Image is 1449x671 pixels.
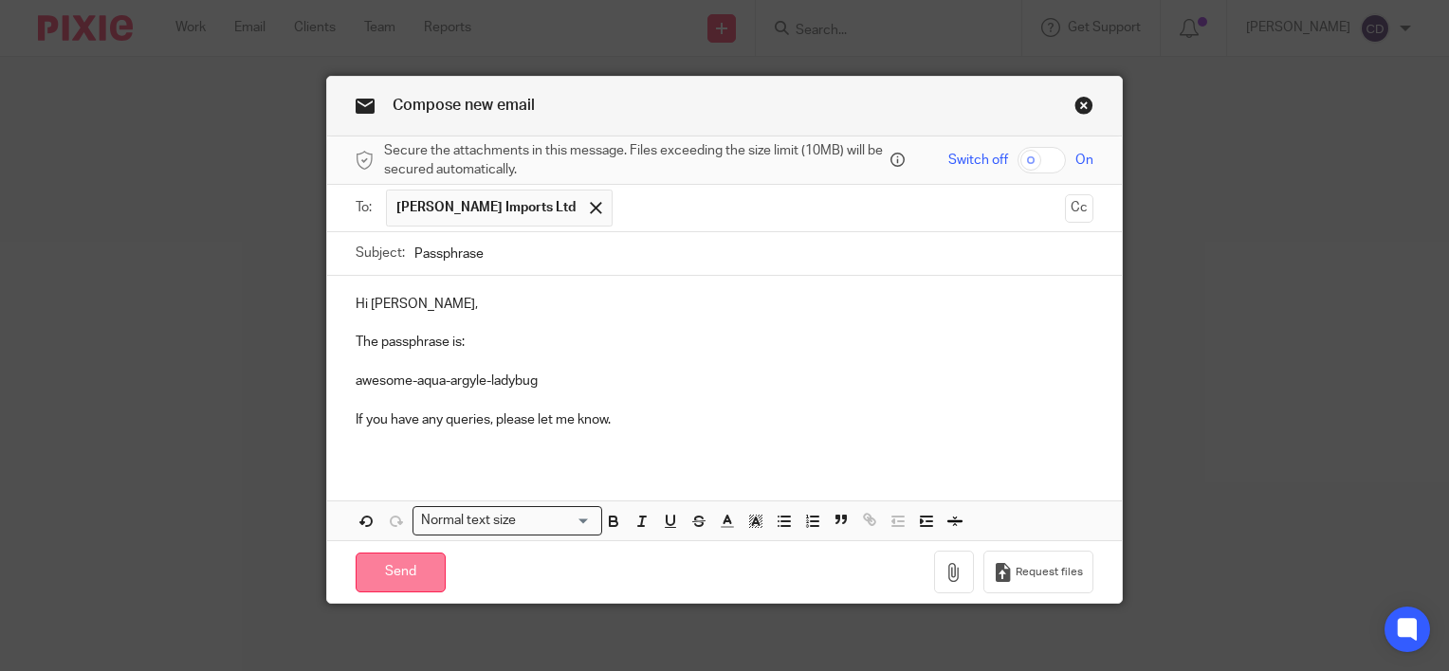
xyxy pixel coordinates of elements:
[1065,194,1093,223] button: Cc
[1075,151,1093,170] span: On
[1016,565,1083,580] span: Request files
[983,551,1093,593] button: Request files
[356,333,1093,352] p: The passphrase is:
[356,553,446,593] input: Send
[384,141,886,180] span: Secure the attachments in this message. Files exceeding the size limit (10MB) will be secured aut...
[523,511,591,531] input: Search for option
[356,295,1093,314] p: Hi [PERSON_NAME],
[356,198,376,217] label: To:
[356,372,1093,390] p: awesome-aqua-argyle-ladybug
[413,506,602,535] div: Search for option
[356,244,405,263] label: Subject:
[1074,96,1093,121] a: Close this dialog window
[393,98,535,113] span: Compose new email
[396,198,576,217] span: [PERSON_NAME] Imports Ltd
[417,511,521,531] span: Normal text size
[948,151,1008,170] span: Switch off
[356,410,1093,429] p: If you have any queries, please let me know.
